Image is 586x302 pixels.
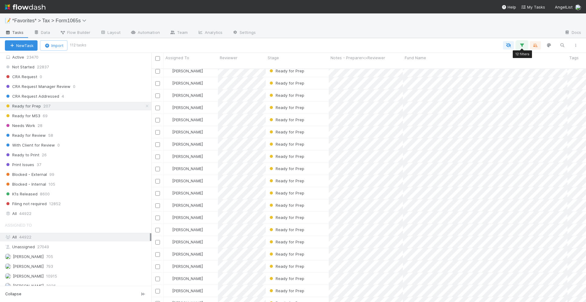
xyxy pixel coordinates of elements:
img: avatar_d45d11ee-0024-4901-936f-9df0a9cc3b4e.png [166,117,171,122]
img: avatar_cfa6ccaa-c7d9-46b3-b608-2ec56ecf97ad.png [166,288,171,293]
span: 44922 [19,235,31,239]
span: Ready for Prep [268,276,304,281]
img: avatar_cfa6ccaa-c7d9-46b3-b608-2ec56ecf97ad.png [166,191,171,195]
span: Assigned To [165,55,189,61]
span: CRA Request Addressed [5,93,59,100]
div: Help [501,4,516,10]
img: avatar_e41e7ae5-e7d9-4d8d-9f56-31b0d7a2f4fd.png [5,263,11,269]
img: avatar_66854b90-094e-431f-b713-6ac88429a2b8.png [166,215,171,220]
span: [PERSON_NAME] [13,274,44,278]
span: Ready for Prep [268,191,304,195]
a: Layout [95,28,125,38]
span: Tasks [5,29,24,35]
span: Flow Builder [60,29,90,35]
span: Ready for Prep [268,93,304,98]
span: Not Started [5,63,34,71]
span: Ready for Prep [268,264,304,269]
span: Ready for Prep [268,117,304,122]
span: Ready for Review [5,132,46,139]
input: Toggle Row Selected [155,191,160,196]
span: Reviewer [220,55,237,61]
span: 58 [48,132,53,139]
span: K1s Released [5,190,38,198]
div: All [5,233,150,241]
div: [PERSON_NAME] [166,227,203,233]
div: Ready for Prep [268,129,304,135]
a: Team [165,28,193,38]
span: 0 [57,141,60,149]
span: Ready for Prep [268,227,304,232]
span: Ready for MS3 [5,112,40,120]
img: avatar_711f55b7-5a46-40da-996f-bc93b6b86381.png [166,105,171,110]
a: Data [29,28,55,38]
span: 69 [43,112,48,120]
a: Analytics [193,28,227,38]
input: Toggle Row Selected [155,179,160,184]
div: Ready for Prep [268,263,304,269]
span: [PERSON_NAME] [172,93,203,98]
div: [PERSON_NAME] [166,92,203,98]
div: Ready for Prep [268,288,304,294]
img: avatar_66854b90-094e-431f-b713-6ac88429a2b8.png [166,166,171,171]
span: 105 [49,180,55,188]
div: [PERSON_NAME] [166,202,203,208]
div: Ready for Prep [268,92,304,98]
img: avatar_e41e7ae5-e7d9-4d8d-9f56-31b0d7a2f4fd.png [166,203,171,208]
a: Docs [559,28,586,38]
input: Toggle Row Selected [155,155,160,159]
span: 27049 [37,243,49,251]
span: Ready for Prep [268,68,304,73]
div: [PERSON_NAME] [166,251,203,257]
img: avatar_e41e7ae5-e7d9-4d8d-9f56-31b0d7a2f4fd.png [166,154,171,159]
img: avatar_66854b90-094e-431f-b713-6ac88429a2b8.png [166,129,171,134]
img: avatar_d45d11ee-0024-4901-936f-9df0a9cc3b4e.png [166,239,171,244]
div: Ready for Prep [268,190,304,196]
div: [PERSON_NAME] [166,190,203,196]
div: [PERSON_NAME] [166,275,203,282]
span: [PERSON_NAME] [172,239,203,244]
input: Toggle Row Selected [155,167,160,171]
span: Ready for Prep [268,154,304,159]
span: 0 [73,83,75,90]
input: Toggle Row Selected [155,106,160,110]
span: 207 [43,102,50,110]
a: Flow Builder [55,28,95,38]
div: [PERSON_NAME] [166,178,203,184]
span: [PERSON_NAME] [13,283,44,288]
div: Ready for Prep [268,178,304,184]
span: [PERSON_NAME] [172,166,203,171]
span: Ready for Prep [5,102,41,110]
span: [PERSON_NAME] [172,105,203,110]
span: [PERSON_NAME] [172,215,203,220]
button: Import [40,40,67,51]
a: Automation [125,28,165,38]
span: 10915 [46,272,57,280]
div: Ready for Prep [268,80,304,86]
span: Blocked - Internal [5,180,46,188]
span: AngelList [555,5,573,9]
span: 705 [46,253,53,260]
span: Ready for Prep [268,239,304,244]
input: Toggle Row Selected [155,264,160,269]
span: CRA Request Manager Review [5,83,71,90]
span: Ready for Prep [268,252,304,257]
div: Ready for Prep [268,117,304,123]
span: Blocked - External [5,171,47,178]
span: Assigned To [5,219,32,231]
input: Toggle Row Selected [155,252,160,257]
img: avatar_66854b90-094e-431f-b713-6ac88429a2b8.png [166,227,171,232]
div: [PERSON_NAME] [166,129,203,135]
img: avatar_711f55b7-5a46-40da-996f-bc93b6b86381.png [5,283,11,289]
span: CRA Request [5,73,37,81]
div: Ready for Prep [268,68,304,74]
input: Toggle Row Selected [155,142,160,147]
span: Print Issues [5,161,34,169]
span: 0 [40,73,42,81]
div: Ready for Prep [268,227,304,233]
div: [PERSON_NAME] [166,263,203,269]
span: Tags [569,55,579,61]
div: [PERSON_NAME] [166,239,203,245]
span: [PERSON_NAME] [172,154,203,159]
img: avatar_d45d11ee-0024-4901-936f-9df0a9cc3b4e.png [166,252,171,257]
span: Ready for Prep [268,178,304,183]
